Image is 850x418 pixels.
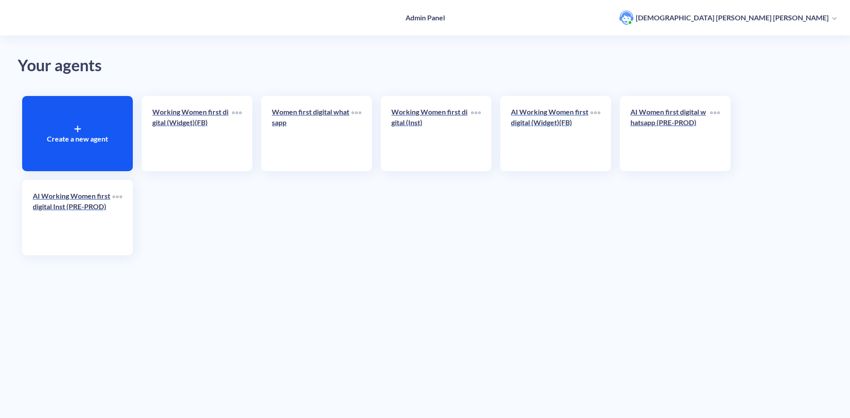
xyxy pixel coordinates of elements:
[272,107,352,161] a: Women first digital whatsapp
[152,107,232,161] a: Working Women first digital (Widget)(FB)
[47,134,108,144] p: Create a new agent
[619,11,634,25] img: user photo
[391,107,471,161] a: Working Women first digital (Inst)
[630,107,710,128] p: AI Women first digital whatsapp (PRE-PROD)
[636,13,829,23] p: [DEMOGRAPHIC_DATA] [PERSON_NAME] [PERSON_NAME]
[391,107,471,128] p: Working Women first digital (Inst)
[615,10,841,26] button: user photo[DEMOGRAPHIC_DATA] [PERSON_NAME] [PERSON_NAME]
[33,191,112,245] a: AI Working Women first digital Inst (PRE-PROD)
[511,107,591,128] p: AI Working Women first digital (Widget)(FB)
[406,13,445,22] h4: Admin Panel
[630,107,710,161] a: AI Women first digital whatsapp (PRE-PROD)
[33,191,112,212] p: AI Working Women first digital Inst (PRE-PROD)
[272,107,352,128] p: Women first digital whatsapp
[18,53,832,78] div: Your agents
[511,107,591,161] a: AI Working Women first digital (Widget)(FB)
[152,107,232,128] p: Working Women first digital (Widget)(FB)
